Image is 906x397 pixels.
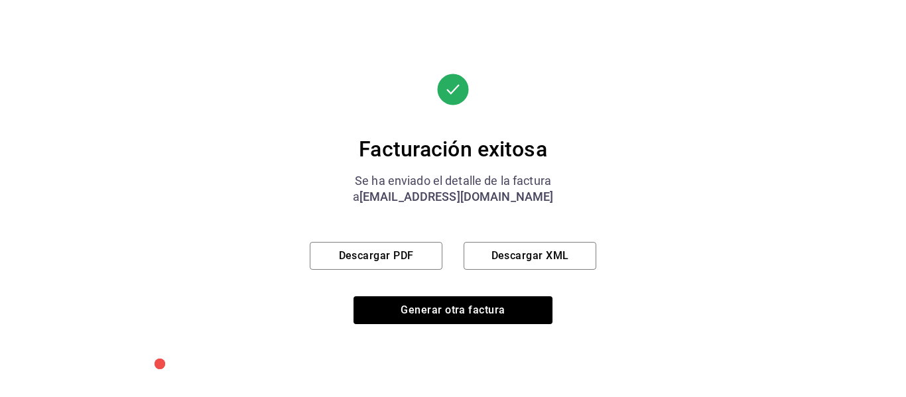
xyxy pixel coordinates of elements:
button: Descargar XML [464,242,596,270]
div: Facturación exitosa [310,136,596,162]
div: Se ha enviado el detalle de la factura [310,173,596,189]
span: [EMAIL_ADDRESS][DOMAIN_NAME] [359,190,554,203]
button: Generar otra factura [354,296,552,324]
div: a [310,189,596,205]
button: Descargar PDF [310,242,442,270]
